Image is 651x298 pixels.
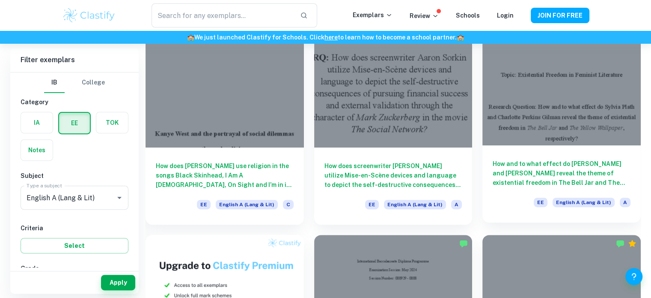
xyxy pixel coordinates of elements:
span: English A (Lang & Lit) [553,198,615,207]
h6: Subject [21,171,128,181]
p: Exemplars [353,10,392,20]
button: IA [21,112,53,133]
p: Review [410,11,439,21]
h6: Filter exemplars [10,48,139,72]
a: How does [PERSON_NAME] use religion in the songs Black Skinhead, I Am A [DEMOGRAPHIC_DATA], On Si... [146,29,304,225]
span: EE [534,198,547,207]
a: How does screenwriter [PERSON_NAME] utilize Mise-en-Scène devices and language to depict the self... [314,29,473,225]
span: English A (Lang & Lit) [216,200,278,209]
img: Marked [616,239,624,248]
label: Type a subject [27,182,62,189]
input: Search for any exemplars... [152,3,293,27]
a: here [324,34,338,41]
button: Help and Feedback [625,268,642,285]
button: Open [113,192,125,204]
img: Marked [459,239,468,248]
span: EE [197,200,211,209]
button: Notes [21,140,53,160]
a: Schools [456,12,480,19]
button: EE [59,113,90,133]
span: EE [365,200,379,209]
button: IB [44,72,65,93]
img: Clastify logo [62,7,116,24]
a: Login [497,12,514,19]
button: College [82,72,105,93]
span: 🏫 [187,34,194,41]
h6: Criteria [21,223,128,233]
button: TOK [96,112,128,133]
h6: We just launched Clastify for Schools. Click to learn how to become a school partner. [2,33,649,42]
h6: Category [21,97,128,107]
div: Premium [628,239,636,248]
span: C [283,200,294,209]
button: Apply [101,275,135,290]
span: English A (Lang & Lit) [384,200,446,209]
span: A [620,198,630,207]
button: Select [21,238,128,253]
h6: How does screenwriter [PERSON_NAME] utilize Mise-en-Scène devices and language to depict the self... [324,161,462,190]
span: 🏫 [457,34,464,41]
h6: How and to what effect do [PERSON_NAME] and [PERSON_NAME] reveal the theme of existential freedom... [493,159,630,187]
h6: Grade [21,264,128,273]
a: How and to what effect do [PERSON_NAME] and [PERSON_NAME] reveal the theme of existential freedom... [482,29,641,225]
div: Filter type choice [44,72,105,93]
button: JOIN FOR FREE [531,8,589,23]
h6: How does [PERSON_NAME] use religion in the songs Black Skinhead, I Am A [DEMOGRAPHIC_DATA], On Si... [156,161,294,190]
span: A [451,200,462,209]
